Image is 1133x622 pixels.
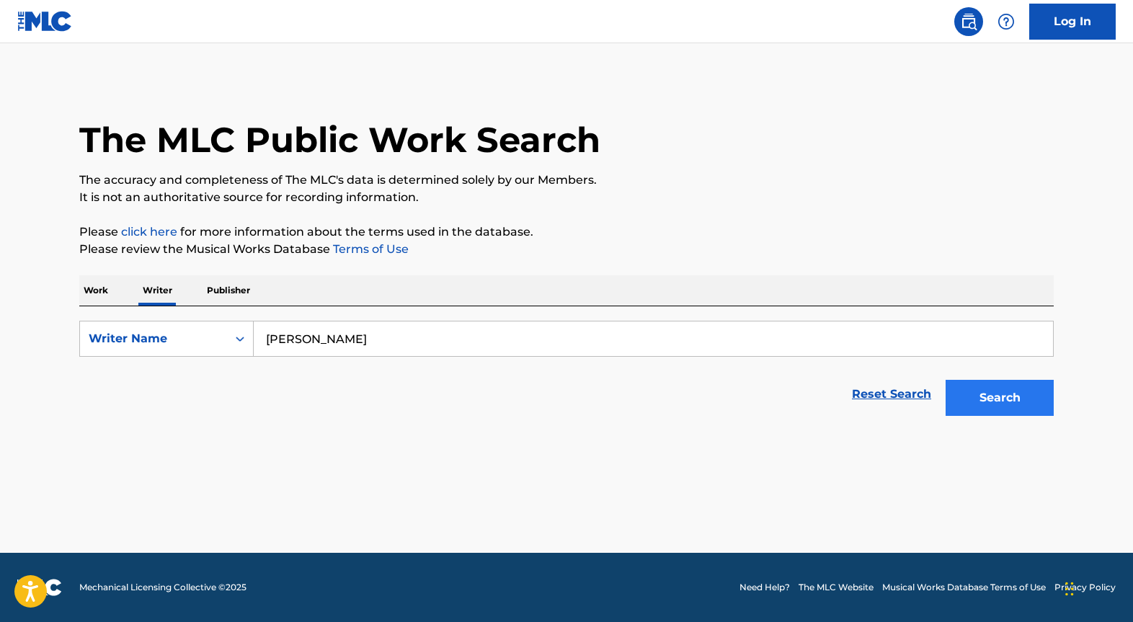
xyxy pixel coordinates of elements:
[79,118,600,161] h1: The MLC Public Work Search
[1054,581,1116,594] a: Privacy Policy
[739,581,790,594] a: Need Help?
[954,7,983,36] a: Public Search
[1029,4,1116,40] a: Log In
[79,321,1054,423] form: Search Form
[79,189,1054,206] p: It is not an authoritative source for recording information.
[946,380,1054,416] button: Search
[121,225,177,239] a: click here
[17,11,73,32] img: MLC Logo
[845,378,938,410] a: Reset Search
[882,581,1046,594] a: Musical Works Database Terms of Use
[960,13,977,30] img: search
[203,275,254,306] p: Publisher
[79,172,1054,189] p: The accuracy and completeness of The MLC's data is determined solely by our Members.
[998,13,1015,30] img: help
[79,275,112,306] p: Work
[330,242,409,256] a: Terms of Use
[1065,567,1074,610] div: Drag
[799,581,874,594] a: The MLC Website
[89,330,218,347] div: Writer Name
[138,275,177,306] p: Writer
[992,7,1021,36] div: Help
[1061,553,1133,622] iframe: Chat Widget
[17,579,62,596] img: logo
[79,241,1054,258] p: Please review the Musical Works Database
[79,581,246,594] span: Mechanical Licensing Collective © 2025
[79,223,1054,241] p: Please for more information about the terms used in the database.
